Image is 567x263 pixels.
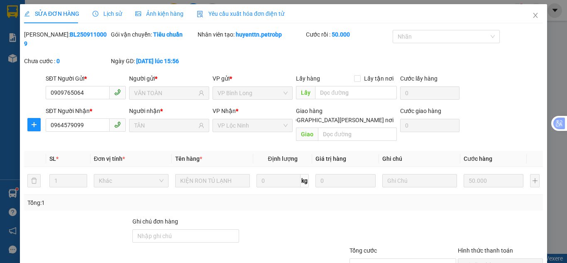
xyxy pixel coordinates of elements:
[361,74,397,83] span: Lấy tận nơi
[318,128,397,141] input: Dọc đường
[268,155,297,162] span: Định lượng
[400,119,459,132] input: Cước giao hàng
[46,106,126,116] div: SĐT Người Nhận
[129,106,209,116] div: Người nhận
[218,119,288,132] span: VP Lộc Ninh
[400,75,437,82] label: Cước lấy hàng
[46,74,126,83] div: SĐT Người Gửi
[218,87,288,99] span: VP Bình Long
[296,75,320,82] span: Lấy hàng
[213,74,293,83] div: VP gửi
[198,90,204,96] span: user
[136,58,179,64] b: [DATE] lúc 15:56
[296,128,318,141] span: Giao
[236,31,282,38] b: huyenttn.petrobp
[332,31,350,38] b: 50.000
[296,108,323,114] span: Giao hàng
[400,86,459,100] input: Cước lấy hàng
[175,155,202,162] span: Tên hàng
[379,151,460,167] th: Ghi chú
[153,31,183,38] b: Tiêu chuẩn
[56,58,60,64] b: 0
[175,174,250,187] input: VD: Bàn, Ghế
[111,57,196,66] div: Ngày GD:
[306,30,391,39] div: Cước rồi :
[197,11,203,17] img: icon
[296,86,315,99] span: Lấy
[464,155,492,162] span: Cước hàng
[28,121,40,128] span: plus
[315,174,375,187] input: 0
[111,30,196,39] div: Gói vận chuyển:
[382,174,457,187] input: Ghi Chú
[134,88,197,98] input: Tên người gửi
[197,10,284,17] span: Yêu cầu xuất hóa đơn điện tử
[94,155,125,162] span: Đơn vị tính
[132,218,178,225] label: Ghi chú đơn hàng
[99,175,164,187] span: Khác
[301,174,309,187] span: kg
[114,89,121,96] span: phone
[27,174,41,187] button: delete
[27,198,220,207] div: Tổng: 1
[135,11,141,17] span: picture
[315,155,346,162] span: Giá trị hàng
[213,108,236,114] span: VP Nhận
[93,11,98,17] span: clock-circle
[24,30,109,48] div: [PERSON_NAME]:
[134,121,197,130] input: Tên người nhận
[49,155,56,162] span: SL
[400,108,441,114] label: Cước giao hàng
[464,174,523,187] input: 0
[93,10,122,17] span: Lịch sử
[198,30,304,39] div: Nhân viên tạo:
[24,10,79,17] span: SỬA ĐƠN HÀNG
[315,86,397,99] input: Dọc đường
[24,11,30,17] span: edit
[280,116,397,125] span: [GEOGRAPHIC_DATA][PERSON_NAME] nơi
[24,57,109,66] div: Chưa cước :
[532,12,539,19] span: close
[132,229,239,243] input: Ghi chú đơn hàng
[129,74,209,83] div: Người gửi
[524,4,547,27] button: Close
[530,174,540,187] button: plus
[198,123,204,128] span: user
[458,247,513,254] label: Hình thức thanh toán
[27,118,41,131] button: plus
[349,247,377,254] span: Tổng cước
[135,10,183,17] span: Ảnh kiện hàng
[114,121,121,128] span: phone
